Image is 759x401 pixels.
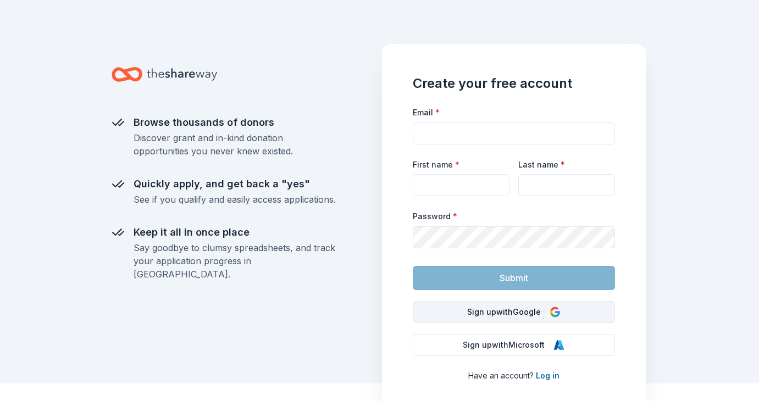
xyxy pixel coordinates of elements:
label: First name [413,159,459,170]
button: Sign upwithMicrosoft [413,334,615,356]
a: Log in [536,371,559,380]
button: Sign upwithGoogle [413,301,615,323]
div: See if you qualify and easily access applications. [134,193,336,206]
span: Have an account? [468,371,534,380]
div: Keep it all in once place [134,224,336,241]
label: Email [413,107,440,118]
img: Google Logo [550,307,561,318]
div: Discover grant and in-kind donation opportunities you never knew existed. [134,131,336,158]
h1: Create your free account [413,75,615,92]
img: Microsoft Logo [553,339,564,350]
label: Password [413,211,457,222]
label: Last name [518,159,565,170]
div: Say goodbye to clumsy spreadsheets, and track your application progress in [GEOGRAPHIC_DATA]. [134,241,336,281]
div: Quickly apply, and get back a "yes" [134,175,336,193]
div: Browse thousands of donors [134,114,336,131]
